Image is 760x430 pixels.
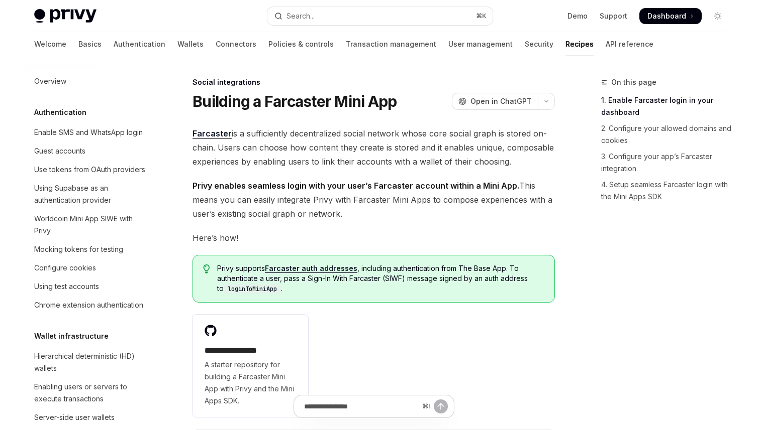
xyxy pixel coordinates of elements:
[26,142,155,160] a: Guest accounts
[647,11,686,21] span: Dashboard
[203,264,210,273] svg: Tip
[26,296,155,314] a: Chrome extension authentication
[601,177,734,205] a: 4. Setup seamless Farcaster login with the Mini Apps SDK
[114,32,165,56] a: Authentication
[34,381,149,405] div: Enabling users or servers to execute transactions
[217,263,544,294] span: Privy supports , including authentication from The Base App. To authenticate a user, pass a Sign-...
[34,280,99,293] div: Using test accounts
[346,32,436,56] a: Transaction management
[639,8,702,24] a: Dashboard
[193,128,232,139] a: Farcaster
[26,259,155,277] a: Configure cookies
[34,299,143,311] div: Chrome extension authentication
[34,164,145,176] div: Use tokens from OAuth providers
[611,76,656,88] span: On this page
[601,92,734,120] a: 1. Enable Farcaster login in your dashboard
[193,179,555,221] span: This means you can easily integrate Privy with Farcaster Mini Apps to compose experiences with a ...
[34,262,96,274] div: Configure cookies
[26,72,155,90] a: Overview
[26,240,155,258] a: Mocking tokens for testing
[26,378,155,408] a: Enabling users or servers to execute transactions
[177,32,204,56] a: Wallets
[26,408,155,426] a: Server-side user wallets
[193,315,308,417] a: **** **** **** **A starter repository for building a Farcaster Mini App with Privy and the Mini A...
[26,210,155,240] a: Worldcoin Mini App SIWE with Privy
[193,126,555,169] span: is a sufficiently decentralized social network whose core social graph is stored on-chain. Users ...
[470,96,532,106] span: Open in ChatGPT
[525,32,553,56] a: Security
[600,11,627,21] a: Support
[268,32,334,56] a: Policies & controls
[448,32,513,56] a: User management
[34,126,143,138] div: Enable SMS and WhatsApp login
[34,32,66,56] a: Welcome
[34,213,149,237] div: Worldcoin Mini App SIWE with Privy
[193,92,397,110] h1: Building a Farcaster Mini App
[224,284,281,294] code: loginToMiniApp
[565,32,594,56] a: Recipes
[34,350,149,374] div: Hierarchical deterministic (HD) wallets
[34,9,97,23] img: light logo
[434,399,448,413] button: Send message
[26,123,155,141] a: Enable SMS and WhatsApp login
[78,32,102,56] a: Basics
[34,243,123,255] div: Mocking tokens for testing
[216,32,256,56] a: Connectors
[34,106,86,118] h5: Authentication
[567,11,588,21] a: Demo
[205,359,296,407] span: A starter repository for building a Farcaster Mini App with Privy and the Mini Apps SDK.
[193,77,555,87] div: Social integrations
[193,231,555,245] span: Here’s how!
[193,181,519,191] strong: Privy enables seamless login with your user’s Farcaster account within a Mini App.
[265,264,357,273] a: Farcaster auth addresses
[34,182,149,206] div: Using Supabase as an authentication provider
[26,347,155,377] a: Hierarchical deterministic (HD) wallets
[26,161,155,179] a: Use tokens from OAuth providers
[304,395,418,417] input: Ask a question...
[267,7,493,25] button: Open search
[710,8,726,24] button: Toggle dark mode
[34,75,66,87] div: Overview
[26,277,155,296] a: Using test accounts
[606,32,653,56] a: API reference
[34,411,115,423] div: Server-side user wallets
[601,120,734,149] a: 2. Configure your allowed domains and cookies
[452,93,538,110] button: Open in ChatGPT
[34,145,85,157] div: Guest accounts
[601,149,734,177] a: 3. Configure your app’s Farcaster integration
[26,179,155,209] a: Using Supabase as an authentication provider
[287,10,315,22] div: Search...
[476,12,487,20] span: ⌘ K
[34,330,109,342] h5: Wallet infrastructure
